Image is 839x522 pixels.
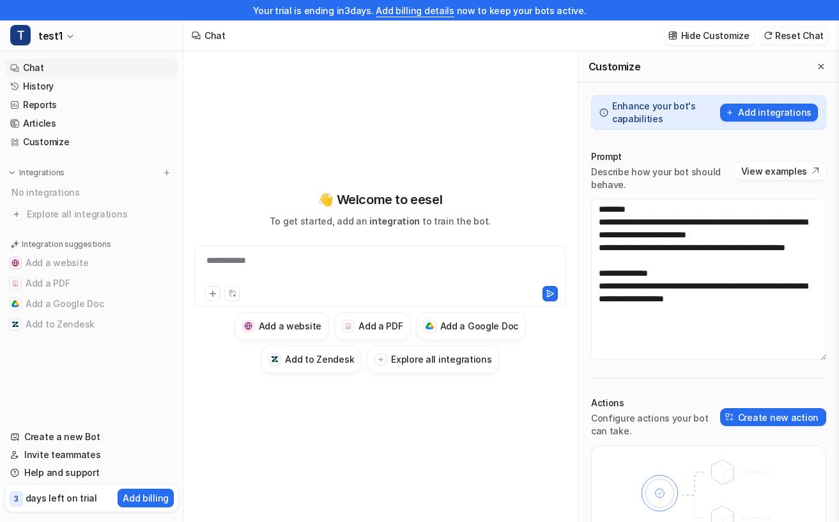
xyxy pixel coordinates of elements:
[5,166,68,179] button: Integrations
[591,412,720,438] p: Configure actions your bot can take.
[5,294,178,314] button: Add a Google DocAdd a Google Doc
[440,319,519,333] h3: Add a Google Doc
[735,162,826,180] button: View examples
[426,322,434,330] img: Add a Google Doc
[10,208,23,221] img: explore all integrations
[5,115,178,132] a: Articles
[5,205,178,223] a: Explore all integrations
[5,253,178,273] button: Add a websiteAdd a website
[367,345,499,374] button: Explore all integrations
[12,320,19,328] img: Add to Zendesk
[720,104,818,122] button: Add integrations
[5,464,178,482] a: Help and support
[5,77,178,95] a: History
[285,352,354,366] h3: Add to Zendesk
[118,489,174,507] button: Add billing
[259,319,321,333] h3: Add a website
[271,355,279,363] img: Add to Zendesk
[5,446,178,464] a: Invite teammates
[344,322,353,330] img: Add a PDF
[813,59,829,74] button: Close flyout
[334,312,410,340] button: Add a PDFAdd a PDF
[8,182,178,203] div: No integrations
[204,29,226,42] div: Chat
[416,312,527,340] button: Add a Google DocAdd a Google Doc
[261,345,362,374] button: Add to ZendeskAdd to Zendesk
[318,190,442,209] p: 👋 Welcome to eesel
[10,25,31,45] span: T
[391,352,491,366] h3: Explore all integrations
[5,96,178,114] a: Reports
[12,280,19,287] img: Add a PDF
[665,26,755,45] button: Hide Customize
[764,31,773,40] img: reset
[5,314,178,335] button: Add to ZendeskAdd to Zendesk
[12,300,19,308] img: Add a Google Doc
[358,319,403,333] h3: Add a PDF
[244,322,252,330] img: Add a website
[591,166,735,191] p: Describe how your bot should behave.
[725,413,734,422] img: create-action-icon.svg
[8,168,17,177] img: expand menu
[22,239,111,250] p: Integration suggestions
[27,204,173,225] span: Explore all integrations
[162,168,171,177] img: menu_add.svg
[270,214,491,228] p: To get started, add an to train the bot.
[760,26,829,45] button: Reset Chat
[720,408,826,426] button: Create new action
[14,493,19,505] p: 3
[612,100,717,125] p: Enhance your bot's capabilities
[235,312,329,340] button: Add a websiteAdd a website
[12,259,19,267] img: Add a website
[5,59,178,77] a: Chat
[19,168,65,178] p: Integrations
[38,27,63,45] span: test1
[591,397,720,409] p: Actions
[5,273,178,294] button: Add a PDFAdd a PDF
[591,150,735,163] p: Prompt
[668,31,677,40] img: customize
[589,60,640,73] h2: Customize
[26,491,97,505] p: days left on trial
[376,5,454,16] a: Add billing details
[5,428,178,446] a: Create a new Bot
[5,133,178,151] a: Customize
[369,216,420,226] span: integration
[123,491,169,505] p: Add billing
[681,29,750,42] p: Hide Customize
